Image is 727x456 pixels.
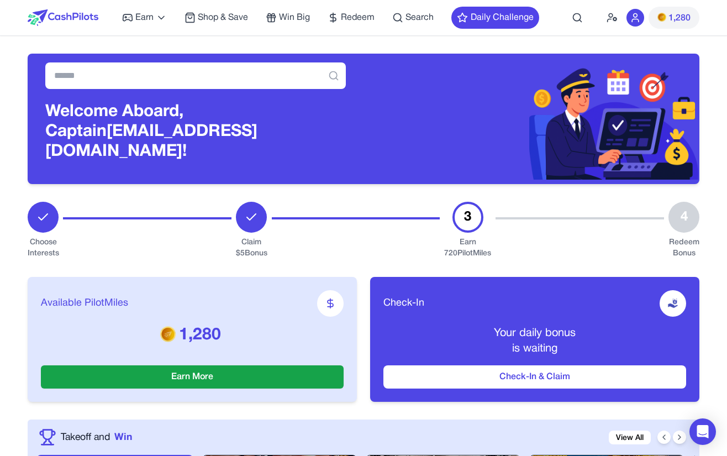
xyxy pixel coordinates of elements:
[451,7,539,29] button: Daily Challenge
[452,202,483,233] div: 3
[28,237,59,259] div: Choose Interests
[649,7,699,29] button: PMs1,280
[41,296,128,311] span: Available PilotMiles
[667,298,678,309] img: receive-dollar
[657,13,666,22] img: PMs
[236,237,267,259] div: Claim $ 5 Bonus
[689,418,716,445] div: Open Intercom Messenger
[383,326,686,341] p: Your daily bonus
[122,11,167,24] a: Earn
[135,11,154,24] span: Earn
[444,237,491,259] div: Earn 720 PilotMiles
[383,296,424,311] span: Check-In
[363,58,699,180] img: Header decoration
[405,11,434,24] span: Search
[160,326,176,342] img: PMs
[198,11,248,24] span: Shop & Save
[266,11,310,24] a: Win Big
[609,431,651,444] a: View All
[328,11,375,24] a: Redeem
[392,11,434,24] a: Search
[41,365,344,389] button: Earn More
[185,11,248,24] a: Shop & Save
[668,202,699,233] div: 4
[61,430,132,444] a: Takeoff andWin
[341,11,375,24] span: Redeem
[28,9,98,26] img: CashPilots Logo
[45,102,346,162] h3: Welcome Aboard, Captain [EMAIL_ADDRESS][DOMAIN_NAME]!
[114,430,132,444] span: Win
[668,237,699,259] div: Redeem Bonus
[512,344,557,354] span: is waiting
[383,365,686,389] button: Check-In & Claim
[61,430,110,444] span: Takeoff and
[41,326,344,345] p: 1,280
[279,11,310,24] span: Win Big
[668,12,691,25] span: 1,280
